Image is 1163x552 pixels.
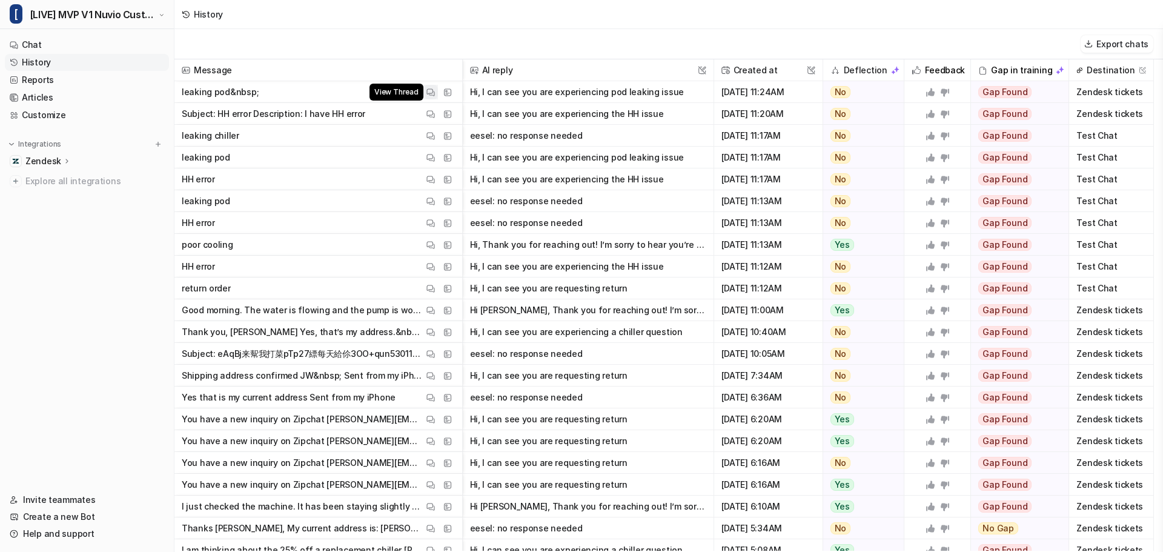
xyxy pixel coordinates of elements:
button: Hi, I can see you are requesting return [470,452,706,474]
span: Yes [830,479,854,491]
span: Explore all integrations [25,171,164,191]
button: Hi [PERSON_NAME], Thank you for reaching out! I’m sorry to hear you’re having trouble with your c... [470,496,706,517]
img: menu_add.svg [154,140,162,148]
span: [DATE] 10:05AM [719,343,818,365]
span: [DATE] 6:36AM [719,387,818,408]
p: leaking pod [182,190,230,212]
span: Gap Found [978,435,1032,447]
a: Help and support [5,525,169,542]
span: Destination [1074,59,1148,81]
span: Test Chat [1074,168,1148,190]
button: Hi, I can see you are experiencing the HH issue [470,168,706,190]
a: Customize [5,107,169,124]
button: Hi, I can see you are requesting return [470,278,706,299]
button: Hi, I can see you are requesting return [470,430,706,452]
span: [DATE] 6:16AM [719,452,818,474]
button: Gap Found [971,212,1061,234]
span: No [830,86,851,98]
p: leaking chiller [182,125,239,147]
span: No [830,151,851,164]
p: Yes that is my current address Sent from my iPhone [182,387,396,408]
span: Gap Found [978,391,1032,404]
button: Hi, I can see you are requesting return [470,408,706,430]
button: Hi, I can see you are requesting return [470,365,706,387]
span: Zendesk tickets [1074,343,1148,365]
button: Gap Found [971,125,1061,147]
span: [DATE] 11:17AM [719,168,818,190]
a: Reports [5,71,169,88]
button: No [823,517,898,539]
span: Yes [830,413,854,425]
a: Create a new Bot [5,508,169,525]
a: History [5,54,169,71]
button: Hi [PERSON_NAME], Thank you for reaching out! I’m sorry to hear you’re having trouble with your c... [470,299,706,321]
button: No [823,343,898,365]
span: Zendesk tickets [1074,474,1148,496]
p: You have a new inquiry on Zipchat [PERSON_NAME][EMAIL_ADDRESS][DOMAIN_NAME] talked to Zipchat and... [182,430,423,452]
span: [DATE] 11:12AM [719,278,818,299]
span: Created at [719,59,818,81]
button: Gap Found [971,103,1061,125]
span: No Gap [978,522,1018,534]
p: leaking pod&nbsp; [182,81,259,103]
span: Zendesk tickets [1074,408,1148,430]
p: Good morning. The water is flowing and the pump is working .&nbsp; Respectfully, [PERSON_NAME]; [... [182,299,423,321]
span: [DATE] 6:20AM [719,408,818,430]
span: Gap Found [978,304,1032,316]
span: [DATE] 6:16AM [719,474,818,496]
button: Gap Found [971,474,1061,496]
p: Subject: eAqBj来幚我打菜pTp27縹每天給伱3OO+qun530118532 Description: wBmPp来幚我打踩bAy86縹每天給伱3OO+qun530118532 [182,343,423,365]
span: No [830,391,851,404]
p: HH error [182,168,215,190]
button: Gap Found [971,387,1061,408]
span: Gap Found [978,500,1032,513]
span: No [830,217,851,229]
span: Test Chat [1074,278,1148,299]
button: Gap Found [971,299,1061,321]
span: [DATE] 11:17AM [719,147,818,168]
span: View Thread [369,84,423,101]
span: Gap Found [978,457,1032,469]
button: eesel: no response needed [470,343,706,365]
span: [DATE] 11:24AM [719,81,818,103]
span: [DATE] 11:13AM [719,212,818,234]
div: History [194,8,223,21]
span: No [830,173,851,185]
span: Zendesk tickets [1074,452,1148,474]
button: Export chats [1081,35,1153,53]
p: Zendesk [25,155,61,167]
button: Gap Found [971,234,1061,256]
button: Gap Found [971,452,1061,474]
p: Thanks [PERSON_NAME], My current address is: [PERSON_NAME] [STREET_ADDRESS] Thank you,&nbsp; [PER... [182,517,423,539]
button: No [823,278,898,299]
span: Gap Found [978,195,1032,207]
span: [DATE] 11:12AM [719,256,818,278]
button: No [823,365,898,387]
button: Yes [823,408,898,430]
span: No [830,457,851,469]
button: No [823,321,898,343]
button: No [823,256,898,278]
button: Integrations [5,138,65,150]
button: eesel: no response needed [470,125,706,147]
span: [DATE] 11:00AM [719,299,818,321]
span: Yes [830,500,854,513]
img: expand menu [7,140,16,148]
button: Gap Found [971,278,1061,299]
button: Hi, I can see you are experiencing pod leaking issue [470,147,706,168]
button: No [823,387,898,408]
span: No [830,195,851,207]
button: No [823,190,898,212]
span: Test Chat [1074,256,1148,278]
button: Hi, Thank you for reaching out! I’m sorry to hear you’re having trouble with your chiller, let’s ... [470,234,706,256]
h2: Deflection [844,59,887,81]
button: Hi, I can see you are experiencing pod leaking issue [470,81,706,103]
span: [ [10,4,22,24]
a: Chat [5,36,169,53]
span: Gap Found [978,173,1032,185]
button: eesel: no response needed [470,517,706,539]
span: Test Chat [1074,212,1148,234]
span: Gap Found [978,108,1032,120]
span: No [830,130,851,142]
span: Zendesk tickets [1074,365,1148,387]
